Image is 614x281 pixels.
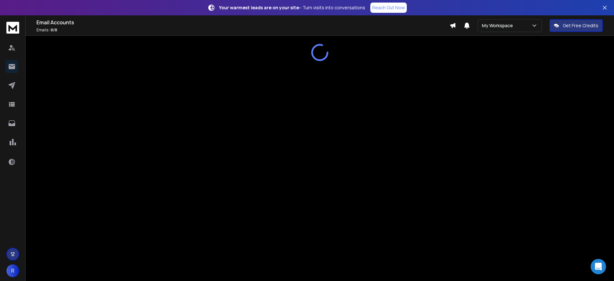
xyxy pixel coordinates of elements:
button: R [6,264,19,277]
p: Reach Out Now [372,4,405,11]
a: Reach Out Now [370,3,407,13]
span: 0 / 0 [51,27,57,33]
img: logo [6,22,19,34]
strong: Your warmest leads are on your site [219,4,299,11]
p: My Workspace [482,22,516,29]
h1: Email Accounts [36,19,450,26]
div: Open Intercom Messenger [591,259,606,274]
p: Emails : [36,28,450,33]
p: – Turn visits into conversations [219,4,365,11]
p: Get Free Credits [563,22,598,29]
button: Get Free Credits [549,19,603,32]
